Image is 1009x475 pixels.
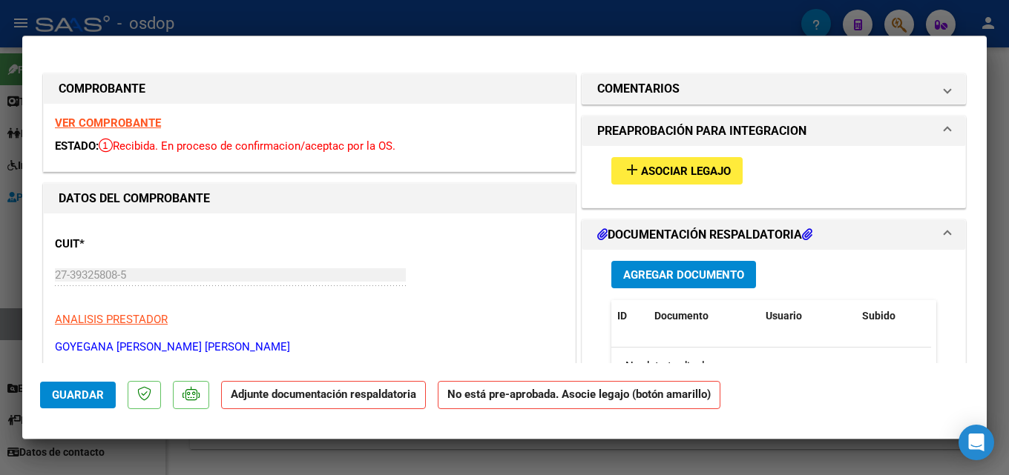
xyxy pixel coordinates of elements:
[611,300,648,332] datatable-header-cell: ID
[766,310,802,322] span: Usuario
[55,139,99,153] span: ESTADO:
[597,122,806,140] h1: PREAPROBACIÓN PARA INTEGRACION
[654,310,709,322] span: Documento
[648,300,760,332] datatable-header-cell: Documento
[862,310,895,322] span: Subido
[582,220,965,250] mat-expansion-panel-header: DOCUMENTACIÓN RESPALDATORIA
[760,300,856,332] datatable-header-cell: Usuario
[611,157,743,185] button: Asociar Legajo
[231,388,416,401] strong: Adjunte documentación respaldatoria
[40,382,116,408] button: Guardar
[623,268,744,282] span: Agregar Documento
[52,388,104,402] span: Guardar
[611,261,756,288] button: Agregar Documento
[959,425,994,460] div: Open Intercom Messenger
[55,236,208,253] p: CUIT
[641,165,731,178] span: Asociar Legajo
[611,348,931,385] div: No data to display
[582,146,965,207] div: PREAPROBACIÓN PARA INTEGRACION
[597,80,680,98] h1: COMENTARIOS
[99,139,395,153] span: Recibida. En proceso de confirmacion/aceptac por la OS.
[623,161,641,179] mat-icon: add
[55,339,564,356] p: GOYEGANA [PERSON_NAME] [PERSON_NAME]
[582,74,965,104] mat-expansion-panel-header: COMENTARIOS
[59,191,210,205] strong: DATOS DEL COMPROBANTE
[55,313,168,326] span: ANALISIS PRESTADOR
[856,300,930,332] datatable-header-cell: Subido
[597,226,812,244] h1: DOCUMENTACIÓN RESPALDATORIA
[438,381,720,410] strong: No está pre-aprobada. Asocie legajo (botón amarillo)
[582,116,965,146] mat-expansion-panel-header: PREAPROBACIÓN PARA INTEGRACION
[59,82,145,96] strong: COMPROBANTE
[930,300,1005,332] datatable-header-cell: Acción
[55,116,161,130] a: VER COMPROBANTE
[617,310,627,322] span: ID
